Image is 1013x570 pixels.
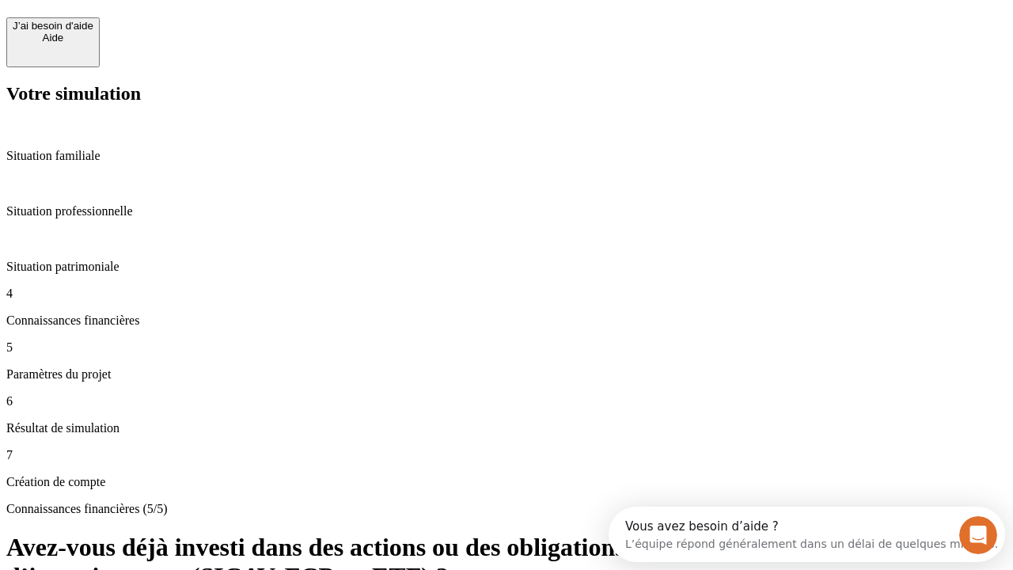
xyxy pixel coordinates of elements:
p: 7 [6,448,1007,462]
p: Création de compte [6,475,1007,489]
p: Situation professionnelle [6,204,1007,218]
h2: Votre simulation [6,83,1007,104]
div: L’équipe répond généralement dans un délai de quelques minutes. [17,26,389,43]
p: Connaissances financières [6,313,1007,328]
p: Paramètres du projet [6,367,1007,382]
p: Résultat de simulation [6,421,1007,435]
p: 6 [6,394,1007,408]
div: J’ai besoin d'aide [13,20,93,32]
p: 5 [6,340,1007,355]
iframe: Intercom live chat [959,516,997,554]
button: J’ai besoin d'aideAide [6,17,100,67]
div: Ouvrir le Messenger Intercom [6,6,436,50]
div: Vous avez besoin d’aide ? [17,13,389,26]
p: Connaissances financières (5/5) [6,502,1007,516]
iframe: Intercom live chat discovery launcher [609,507,1005,562]
p: 4 [6,287,1007,301]
p: Situation patrimoniale [6,260,1007,274]
p: Situation familiale [6,149,1007,163]
div: Aide [13,32,93,44]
